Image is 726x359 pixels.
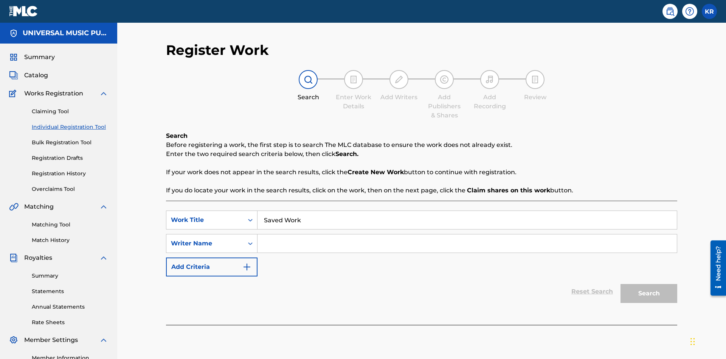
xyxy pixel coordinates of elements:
[32,303,108,311] a: Annual Statements
[32,139,108,147] a: Bulk Registration Tool
[166,42,269,59] h2: Register Work
[9,71,18,80] img: Catalog
[171,239,239,248] div: Writer Name
[171,215,239,225] div: Work Title
[32,123,108,131] a: Individual Registration Tool
[682,4,697,19] div: Help
[166,150,677,159] p: Enter the two required search criteria below, then click
[685,7,694,16] img: help
[688,323,726,359] iframe: Chat Widget
[24,53,55,62] span: Summary
[485,75,494,84] img: step indicator icon for Add Recording
[471,93,509,111] div: Add Recording
[9,71,48,80] a: CatalogCatalog
[24,71,48,80] span: Catalog
[166,168,677,177] p: If your work does not appear in the search results, click the button to continue with registration.
[702,4,717,19] div: User Menu
[24,253,52,262] span: Royalties
[425,93,463,120] div: Add Publishers & Shares
[24,89,83,98] span: Works Registration
[9,336,18,345] img: Member Settings
[166,132,188,139] b: Search
[9,29,18,38] img: Accounts
[32,236,108,244] a: Match History
[166,186,677,195] p: If you do locate your work in the search results, click on the work, then on the next page, click...
[665,7,675,16] img: search
[394,75,403,84] img: step indicator icon for Add Writers
[242,262,251,272] img: 9d2ae6d4665cec9f34b9.svg
[516,93,554,102] div: Review
[662,4,678,19] a: Public Search
[531,75,540,84] img: step indicator icon for Review
[335,93,372,111] div: Enter Work Details
[32,154,108,162] a: Registration Drafts
[9,53,18,62] img: Summary
[24,336,78,345] span: Member Settings
[440,75,449,84] img: step indicator icon for Add Publishers & Shares
[9,253,18,262] img: Royalties
[23,29,108,37] h5: UNIVERSAL MUSIC PUB GROUP
[166,211,677,307] form: Search Form
[32,287,108,295] a: Statements
[705,237,726,300] iframe: Resource Center
[9,6,38,17] img: MLC Logo
[467,187,550,194] strong: Claim shares on this work
[32,108,108,116] a: Claiming Tool
[166,140,677,150] p: Before registering a work, the first step is to search The MLC database to ensure the work does n...
[289,93,327,102] div: Search
[32,272,108,280] a: Summary
[166,258,258,276] button: Add Criteria
[380,93,418,102] div: Add Writers
[335,150,358,158] strong: Search.
[32,185,108,193] a: Overclaims Tool
[349,75,358,84] img: step indicator icon for Enter Work Details
[9,53,55,62] a: SummarySummary
[32,221,108,229] a: Matching Tool
[99,336,108,345] img: expand
[9,89,19,98] img: Works Registration
[99,89,108,98] img: expand
[32,318,108,326] a: Rate Sheets
[304,75,313,84] img: step indicator icon for Search
[32,170,108,178] a: Registration History
[99,253,108,262] img: expand
[24,202,54,211] span: Matching
[690,330,695,353] div: Drag
[347,169,404,176] strong: Create New Work
[99,202,108,211] img: expand
[9,202,19,211] img: Matching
